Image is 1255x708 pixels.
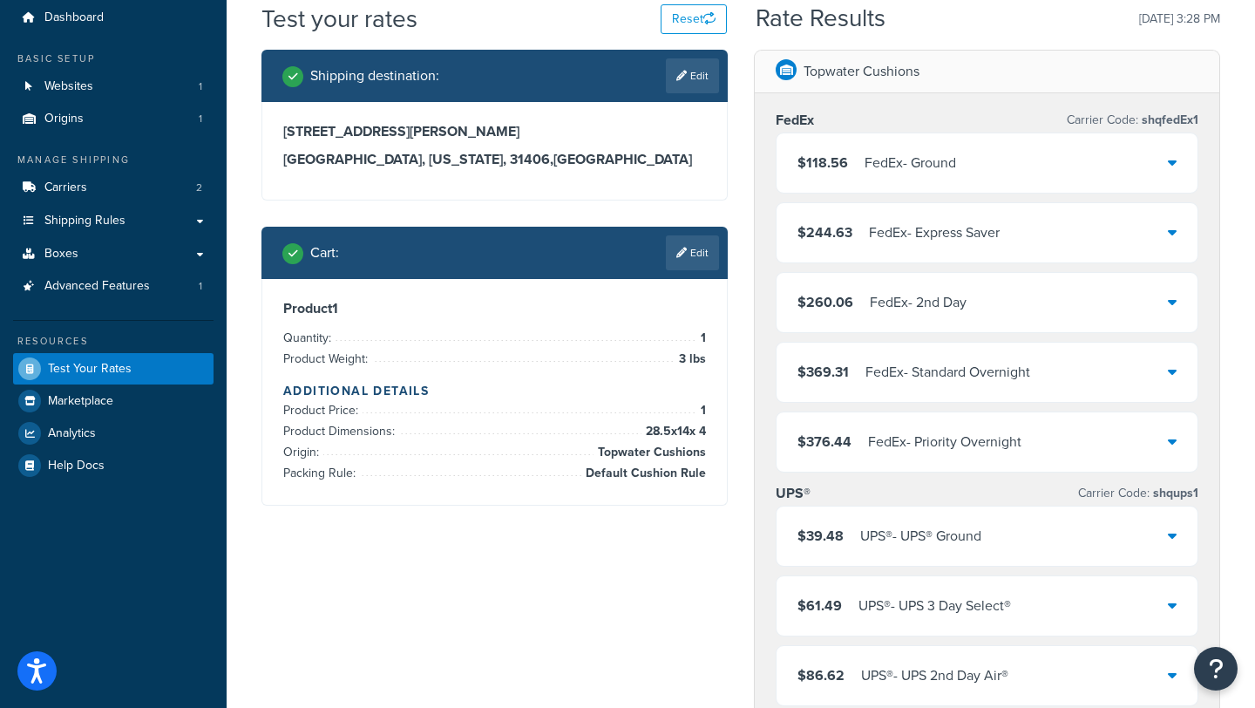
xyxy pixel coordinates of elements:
[283,151,706,168] h3: [GEOGRAPHIC_DATA], [US_STATE], 31406 , [GEOGRAPHIC_DATA]
[13,385,214,417] a: Marketplace
[44,214,125,228] span: Shipping Rules
[594,442,706,463] span: Topwater Cushions
[1150,484,1198,502] span: shqups1
[1139,7,1220,31] p: [DATE] 3:28 PM
[1194,647,1238,691] button: Open Resource Center
[13,205,214,237] a: Shipping Rules
[283,443,323,461] span: Origin:
[776,485,811,502] h3: UPS®
[13,2,214,34] a: Dashboard
[1138,111,1198,129] span: shqfedEx1
[44,79,93,94] span: Websites
[48,362,132,377] span: Test Your Rates
[13,153,214,167] div: Manage Shipping
[858,594,1011,618] div: UPS® - UPS 3 Day Select®
[696,328,706,349] span: 1
[797,596,842,616] span: $61.49
[13,270,214,303] li: Advanced Features
[865,151,956,175] div: FedEx - Ground
[870,290,967,315] div: FedEx - 2nd Day
[44,180,87,195] span: Carriers
[641,421,706,442] span: 28.5 x 14 x 4
[261,2,417,36] h1: Test your rates
[13,238,214,270] a: Boxes
[13,71,214,103] a: Websites1
[283,464,360,482] span: Packing Rule:
[696,400,706,421] span: 1
[283,300,706,317] h3: Product 1
[13,418,214,449] a: Analytics
[868,430,1021,454] div: FedEx - Priority Overnight
[756,5,885,32] h2: Rate Results
[804,59,919,84] p: Topwater Cushions
[13,450,214,481] a: Help Docs
[797,432,851,452] span: $376.44
[797,292,853,312] span: $260.06
[797,362,849,382] span: $369.31
[199,112,202,126] span: 1
[283,329,336,347] span: Quantity:
[48,459,105,473] span: Help Docs
[283,422,399,440] span: Product Dimensions:
[44,112,84,126] span: Origins
[199,79,202,94] span: 1
[13,270,214,303] a: Advanced Features1
[44,247,78,262] span: Boxes
[581,463,706,484] span: Default Cushion Rule
[310,68,439,84] h2: Shipping destination :
[48,426,96,441] span: Analytics
[13,71,214,103] li: Websites
[283,401,363,419] span: Product Price:
[1067,108,1198,133] p: Carrier Code:
[797,665,845,685] span: $86.62
[283,123,706,140] h3: [STREET_ADDRESS][PERSON_NAME]
[13,172,214,204] a: Carriers2
[675,349,706,370] span: 3 lbs
[661,4,727,34] button: Reset
[869,221,1000,245] div: FedEx - Express Saver
[48,394,113,409] span: Marketplace
[196,180,202,195] span: 2
[13,103,214,135] a: Origins1
[199,279,202,294] span: 1
[310,245,339,261] h2: Cart :
[13,353,214,385] a: Test Your Rates
[666,58,719,93] a: Edit
[283,382,706,400] h4: Additional Details
[797,153,848,173] span: $118.56
[861,664,1008,688] div: UPS® - UPS 2nd Day Air®
[776,112,814,129] h3: FedEx
[13,334,214,349] div: Resources
[797,526,844,546] span: $39.48
[666,235,719,270] a: Edit
[860,524,981,548] div: UPS® - UPS® Ground
[865,360,1030,385] div: FedEx - Standard Overnight
[1078,481,1198,506] p: Carrier Code:
[13,103,214,135] li: Origins
[797,222,852,242] span: $244.63
[13,51,214,66] div: Basic Setup
[283,350,372,368] span: Product Weight:
[44,10,104,25] span: Dashboard
[44,279,150,294] span: Advanced Features
[13,172,214,204] li: Carriers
